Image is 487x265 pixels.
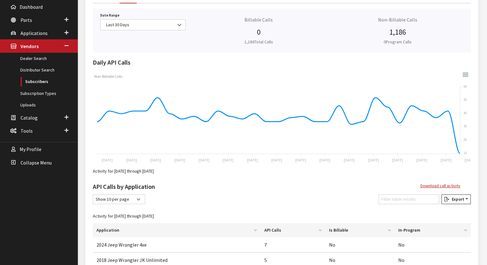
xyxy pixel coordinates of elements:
[93,223,261,237] th: Application: activate to sort column ascending
[21,128,33,134] span: Tools
[93,237,261,253] td: 2024 Jeep Wrangler 4xe
[319,158,330,162] tspan: [DATE]
[332,16,463,23] p: Non-Billable Calls
[395,223,471,237] th: In-Program: activate to sort column ascending
[395,237,471,253] td: No
[325,237,395,253] td: No
[90,74,122,79] span: Non-Billable Calls
[21,17,32,23] span: Parts
[384,39,386,45] span: 0
[21,43,39,50] span: Vendors
[126,158,137,162] tspan: [DATE]
[389,27,406,37] span: 1,186
[344,158,355,162] tspan: [DATE]
[420,180,461,191] button: Download call activity
[223,158,234,162] tspan: [DATE]
[21,159,52,166] span: Collapse Menu
[21,115,38,121] span: Catalog
[462,70,468,76] div: Menu
[102,158,113,162] tspan: [DATE]
[150,158,161,162] tspan: [DATE]
[464,111,467,115] tspan: 40
[93,168,154,174] small: Activity for [DATE] through [DATE]
[464,151,467,155] tspan: 10
[449,196,464,202] span: Export
[379,194,439,204] input: Filter table results
[464,137,467,142] tspan: 20
[464,84,467,89] tspan: 60
[261,237,325,253] td: 7
[244,39,254,45] span: 1,186
[93,58,471,67] h2: Daily API Calls
[464,97,467,102] tspan: 50
[93,209,471,223] caption: Activity for [DATE] through [DATE]
[174,158,185,162] tspan: [DATE]
[261,223,325,237] th: API Calls: activate to sort column ascending
[368,158,379,162] tspan: [DATE]
[193,16,324,23] p: Billable Calls
[325,223,395,237] th: Is Billable: activate to sort column ascending
[20,146,41,153] span: My Profile
[441,158,452,162] tspan: [DATE]
[100,12,120,18] label: Date Range
[465,158,475,162] tspan: [DATE]
[247,158,258,162] tspan: [DATE]
[104,22,182,28] span: Last 30 Days
[384,39,412,45] small: Program Calls
[442,194,471,204] button: Export
[416,158,427,162] tspan: [DATE]
[199,158,210,162] tspan: [DATE]
[20,4,43,10] span: Dashboard
[93,182,155,191] h2: API Calls by Application
[244,39,273,45] small: Total Calls
[392,158,403,162] tspan: [DATE]
[295,158,306,162] tspan: [DATE]
[271,158,282,162] tspan: [DATE]
[464,124,467,128] tspan: 30
[100,19,186,30] span: Last 30 Days
[257,27,261,37] span: 0
[21,30,48,36] span: Applications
